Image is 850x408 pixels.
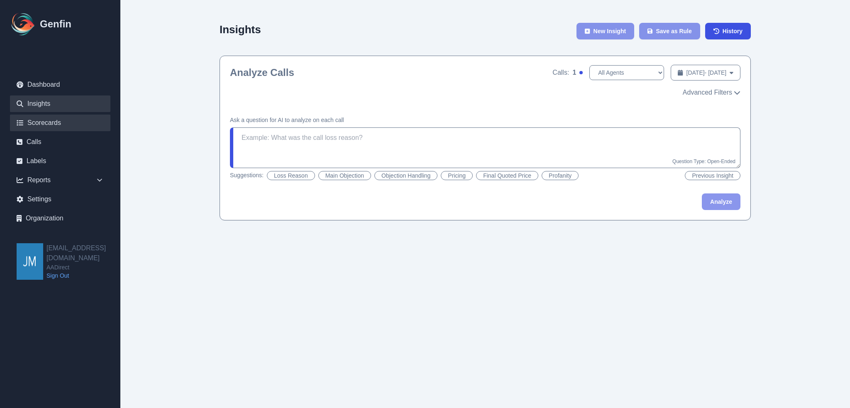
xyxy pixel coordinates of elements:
[267,171,315,180] button: Loss Reason
[17,243,43,280] img: jmendoza@aadirect.com
[46,243,120,263] h2: [EMAIL_ADDRESS][DOMAIN_NAME]
[572,68,576,78] span: 1
[10,210,110,227] a: Organization
[10,95,110,112] a: Insights
[230,116,740,124] h4: Ask a question for AI to analyze on each call
[10,76,110,93] a: Dashboard
[230,66,294,79] h2: Analyze Calls
[702,193,740,210] button: Analyze
[40,17,71,31] h1: Genfin
[46,263,120,271] span: AADirect
[552,68,569,78] span: Calls:
[705,23,751,39] a: History
[476,171,538,180] button: Final Quoted Price
[594,27,626,35] span: New Insight
[230,171,264,180] span: Suggestions:
[10,115,110,131] a: Scorecards
[672,159,735,164] span: Question Type: Open-Ended
[542,171,579,180] button: Profanity
[723,27,743,35] span: History
[685,171,740,180] button: Previous Insight
[374,171,437,180] button: Objection Handling
[10,153,110,169] a: Labels
[10,191,110,208] a: Settings
[671,65,740,81] button: [DATE]- [DATE]
[10,11,37,37] img: Logo
[683,88,732,98] span: Advanced Filters
[656,27,691,35] span: Save as Rule
[576,23,634,39] button: New Insight
[220,23,261,36] h2: Insights
[318,171,371,180] button: Main Objection
[10,134,110,150] a: Calls
[441,171,473,180] button: Pricing
[639,23,700,39] button: Save as Rule
[46,271,120,280] a: Sign Out
[10,172,110,188] div: Reports
[683,88,740,98] button: Advanced Filters
[686,68,727,77] span: [DATE] - [DATE]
